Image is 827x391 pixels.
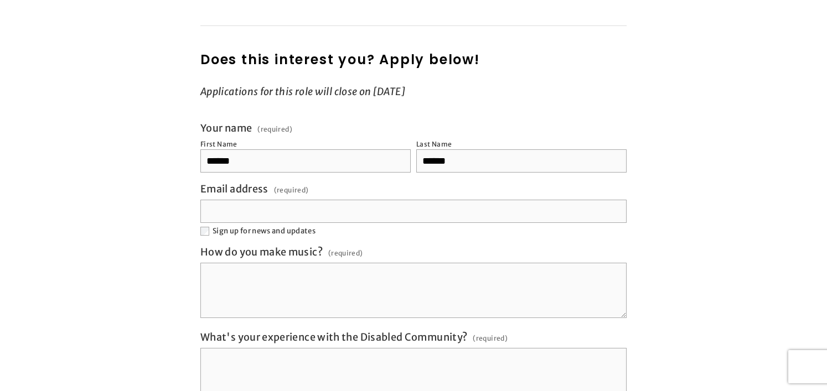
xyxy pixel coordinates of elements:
[200,227,209,236] input: Sign up for news and updates
[200,122,252,134] span: Your name
[213,226,316,236] span: Sign up for news and updates
[200,183,268,195] span: Email address
[274,183,309,197] span: (required)
[257,126,292,133] span: (required)
[200,246,323,258] span: How do you make music?
[200,85,405,98] em: Applications for this role will close on [DATE]
[200,140,237,148] div: First Name
[200,331,467,343] span: What's your experience with the Disabled Community?
[416,140,452,148] div: Last Name
[328,246,363,260] span: (required)
[200,50,627,70] h2: Does this interest you? Apply below!
[473,331,508,346] span: (required)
